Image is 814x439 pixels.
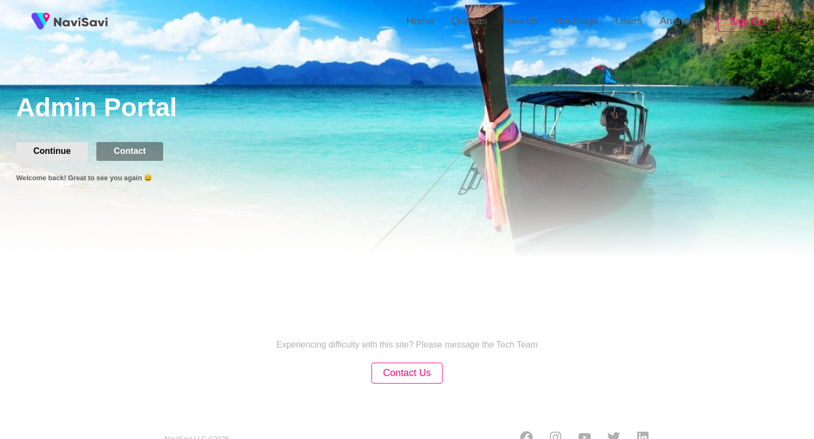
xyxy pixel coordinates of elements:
a: Contact Us [371,369,442,378]
button: Continue [16,142,88,160]
img: fireSpot [54,16,108,27]
h1: Admin Portal [16,93,814,125]
button: Contact [96,142,163,160]
img: fireSpot [27,8,54,35]
button: Sign Out [718,11,778,32]
a: Continue [16,146,96,155]
p: Experiencing difficulty with this site? Please message the Tech Team [276,340,538,350]
a: Contact [96,146,172,155]
button: Contact Us [371,363,442,384]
